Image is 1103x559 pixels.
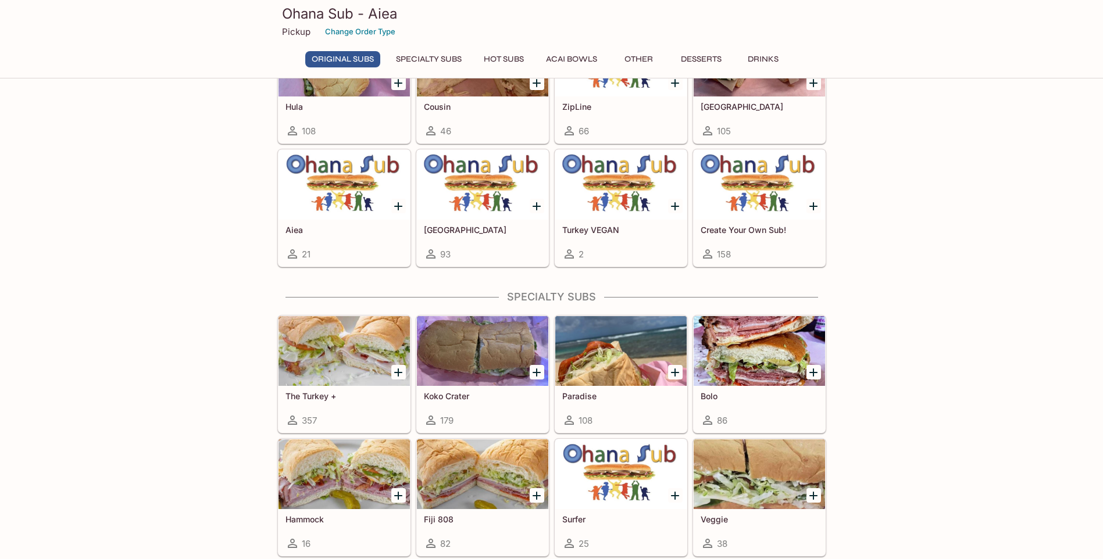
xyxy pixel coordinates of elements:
a: Hula108 [278,26,410,144]
div: Koko Crater [417,316,548,386]
button: Desserts [674,51,728,67]
button: Add Bolo [806,365,821,379]
h5: Aiea [285,225,403,235]
a: Aiea21 [278,149,410,267]
span: 25 [579,538,589,549]
button: Add Manoa Falls [806,76,821,90]
a: Veggie38 [693,439,826,556]
a: [GEOGRAPHIC_DATA]105 [693,26,826,144]
button: Add ZipLine [668,76,683,90]
span: 108 [302,126,316,137]
h5: Hula [285,102,403,112]
div: ZipLine [555,27,687,96]
button: Add Koko Crater [530,365,544,379]
h5: Paradise [562,391,680,401]
button: Specialty Subs [390,51,468,67]
div: Surfer [555,439,687,509]
h5: The Turkey + [285,391,403,401]
h5: ZipLine [562,102,680,112]
div: Manoa Falls [694,27,825,96]
h5: Veggie [701,514,818,524]
span: 66 [579,126,589,137]
button: Other [613,51,665,67]
div: Aiea [279,150,410,220]
div: Cousin [417,27,548,96]
button: Original Subs [305,51,380,67]
h5: Cousin [424,102,541,112]
h5: Create Your Own Sub! [701,225,818,235]
h5: Hammock [285,514,403,524]
button: Drinks [737,51,790,67]
button: Add Turkey VEGAN [668,199,683,213]
div: Veggie [694,439,825,509]
span: 105 [717,126,731,137]
span: 357 [302,415,317,426]
a: Cousin46 [416,26,549,144]
div: Fiji 808 [417,439,548,509]
div: Bolo [694,316,825,386]
div: Paradise [555,316,687,386]
div: Turkey VEGAN [555,150,687,220]
div: Create Your Own Sub! [694,150,825,220]
span: 82 [440,538,451,549]
a: Koko Crater179 [416,316,549,433]
button: Add Turkey [530,199,544,213]
a: Fiji 80882 [416,439,549,556]
a: Hammock16 [278,439,410,556]
button: Add The Turkey + [391,365,406,379]
a: Surfer25 [555,439,687,556]
button: Add Hula [391,76,406,90]
span: 86 [717,415,727,426]
h4: Specialty Subs [277,291,826,303]
div: Hula [279,27,410,96]
button: Add Aiea [391,199,406,213]
span: 93 [440,249,451,260]
h5: [GEOGRAPHIC_DATA] [424,225,541,235]
a: Bolo86 [693,316,826,433]
p: Pickup [282,26,310,37]
button: Acai Bowls [540,51,604,67]
span: 158 [717,249,731,260]
a: The Turkey +357 [278,316,410,433]
div: The Turkey + [279,316,410,386]
h5: Fiji 808 [424,514,541,524]
div: Hammock [279,439,410,509]
button: Add Fiji 808 [530,488,544,503]
button: Add Cousin [530,76,544,90]
button: Add Create Your Own Sub! [806,199,821,213]
span: 108 [579,415,592,426]
h5: Koko Crater [424,391,541,401]
a: Paradise108 [555,316,687,433]
div: Turkey [417,150,548,220]
button: Add Paradise [668,365,683,379]
a: Turkey VEGAN2 [555,149,687,267]
span: 2 [579,249,584,260]
span: 46 [440,126,451,137]
span: 21 [302,249,310,260]
h3: Ohana Sub - Aiea [282,5,822,23]
h5: Turkey VEGAN [562,225,680,235]
button: Change Order Type [320,23,401,41]
a: [GEOGRAPHIC_DATA]93 [416,149,549,267]
button: Add Surfer [668,488,683,503]
a: ZipLine66 [555,26,687,144]
button: Add Hammock [391,488,406,503]
span: 16 [302,538,310,549]
a: Create Your Own Sub!158 [693,149,826,267]
h5: Surfer [562,514,680,524]
button: Add Veggie [806,488,821,503]
button: Hot Subs [477,51,530,67]
h5: [GEOGRAPHIC_DATA] [701,102,818,112]
h5: Bolo [701,391,818,401]
span: 179 [440,415,454,426]
span: 38 [717,538,727,549]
